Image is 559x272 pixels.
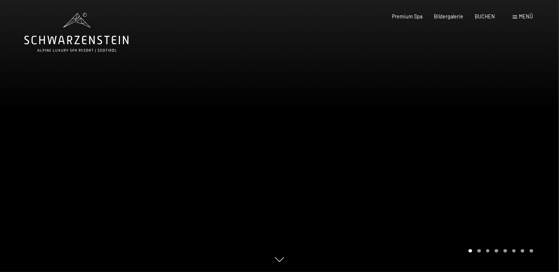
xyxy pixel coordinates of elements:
[475,13,495,20] a: BUCHEN
[512,249,516,253] div: Carousel Page 6
[392,13,422,20] a: Premium Spa
[519,13,533,20] span: Menü
[477,249,481,253] div: Carousel Page 2
[468,249,472,253] div: Carousel Page 1 (Current Slide)
[503,249,507,253] div: Carousel Page 5
[495,249,498,253] div: Carousel Page 4
[530,249,533,253] div: Carousel Page 8
[466,249,533,253] div: Carousel Pagination
[521,249,524,253] div: Carousel Page 7
[486,249,490,253] div: Carousel Page 3
[434,13,463,20] a: Bildergalerie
